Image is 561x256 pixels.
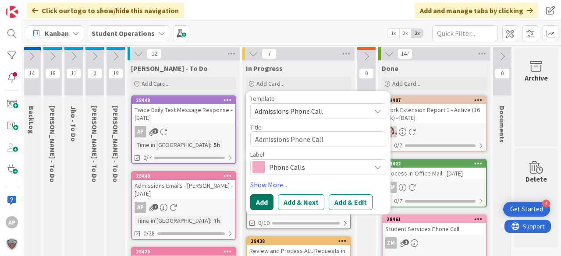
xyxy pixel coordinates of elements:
div: 28407Work Extension Report 1 - Active (16 Wk) - [DATE] [383,96,486,123]
span: 7 [262,49,277,59]
div: Time in [GEOGRAPHIC_DATA] [135,140,210,150]
div: Open Get Started checklist, remaining modules: 4 [503,202,550,217]
div: Time in [GEOGRAPHIC_DATA] [135,216,210,225]
a: 28407Work Extension Report 1 - Active (16 Wk) - [DATE]EW0/7 [382,95,487,152]
span: BackLog [27,106,36,134]
div: ZM [385,182,397,193]
span: 0/28 [143,229,155,238]
div: 28448 [132,96,235,104]
div: Add and manage tabs by clicking [415,3,538,18]
span: Eric - To Do [111,106,120,182]
div: Twice Daily Text Message Response - [DATE] [132,104,235,123]
div: Work Extension Report 1 - Active (16 Wk) - [DATE] [383,104,486,123]
div: Click our logo to show/hide this navigation [27,3,184,18]
span: 0 [87,68,102,79]
label: Title [250,123,262,131]
div: AP [132,202,235,213]
div: 28422Process In-Office Mail - [DATE] [383,160,486,179]
div: 28461 [383,215,486,223]
span: 0/7 [394,196,402,206]
span: 3x [411,29,423,38]
div: 28440Admissions Emails - [PERSON_NAME] - [DATE] [132,172,235,199]
div: 28461Student Services Phone Call [383,215,486,235]
span: Phone Calls [269,161,366,173]
div: 28422 [383,160,486,168]
span: Add Card... [142,80,170,88]
span: Label [250,151,264,158]
div: AP [135,202,146,213]
span: 0 [359,68,374,79]
a: Show More... [250,179,386,190]
span: Done [382,64,398,73]
a: 28422Process In-Office Mail - [DATE]ZM0/7 [382,159,487,207]
div: 28440 [136,173,235,179]
div: Student Services Phone Call [383,223,486,235]
div: 5h [211,140,222,150]
span: Support [18,1,40,12]
a: 28448Twice Daily Text Message Response - [DATE]APTime in [GEOGRAPHIC_DATA]:5h0/7 [131,95,236,164]
textarea: Admissions Phone Call [250,131,386,147]
div: EW [383,126,486,137]
span: 12 [147,49,162,59]
div: AP [132,126,235,137]
button: Add & Edit [329,194,373,210]
b: Student Operations [92,29,155,38]
span: 14 [24,68,39,79]
span: 3 [153,128,158,134]
div: Process In-Office Mail - [DATE] [383,168,486,179]
span: 1 [153,204,158,210]
span: 19 [108,68,123,79]
div: AP [135,126,146,137]
div: 4 [542,200,550,207]
div: 28448Twice Daily Text Message Response - [DATE] [132,96,235,123]
img: EW [385,126,397,137]
div: ZM [383,182,486,193]
span: : [210,216,211,225]
span: 0/7 [394,141,402,150]
div: 28422 [387,161,486,167]
button: Add & Next [278,194,324,210]
div: 28438 [247,237,350,245]
span: 0/10 [258,218,270,228]
span: : [210,140,211,150]
span: Admissions Phone Call [255,105,364,117]
span: 1 [403,239,409,245]
div: Admissions Emails - [PERSON_NAME] - [DATE] [132,180,235,199]
span: Documents [498,106,507,143]
div: 28428 [136,249,235,255]
div: 28438 [251,238,350,244]
span: 11 [66,68,81,79]
div: 7h [211,216,222,225]
div: 28461 [387,216,486,222]
div: ZM [385,237,397,249]
span: 147 [398,49,412,59]
span: Template [250,95,275,102]
span: 18 [45,68,60,79]
span: 2x [399,29,411,38]
span: Amanda - To Do [131,64,208,73]
div: 28428 [132,248,235,256]
span: Add Card... [256,80,284,88]
div: 28407 [387,97,486,103]
div: AP [6,216,18,228]
img: avatar [6,238,18,250]
span: Zaida - To Do [90,106,99,182]
button: Add [250,194,273,210]
span: Kanban [45,28,69,39]
div: 28448 [136,97,235,103]
span: Emilie - To Do [48,106,57,182]
img: Visit kanbanzone.com [6,6,18,18]
div: ZM [383,237,486,249]
span: 1x [387,29,399,38]
input: Quick Filter... [432,25,498,41]
span: 0/7 [143,153,152,162]
div: 28440 [132,172,235,180]
div: Get Started [510,205,543,214]
span: 0 [495,68,510,79]
div: Archive [525,73,548,83]
span: Add Card... [392,80,420,88]
span: In Progress [246,64,283,73]
span: Jho - To Do [69,106,78,142]
a: 28440Admissions Emails - [PERSON_NAME] - [DATE]APTime in [GEOGRAPHIC_DATA]:7h0/28 [131,171,236,240]
div: Delete [525,174,547,184]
